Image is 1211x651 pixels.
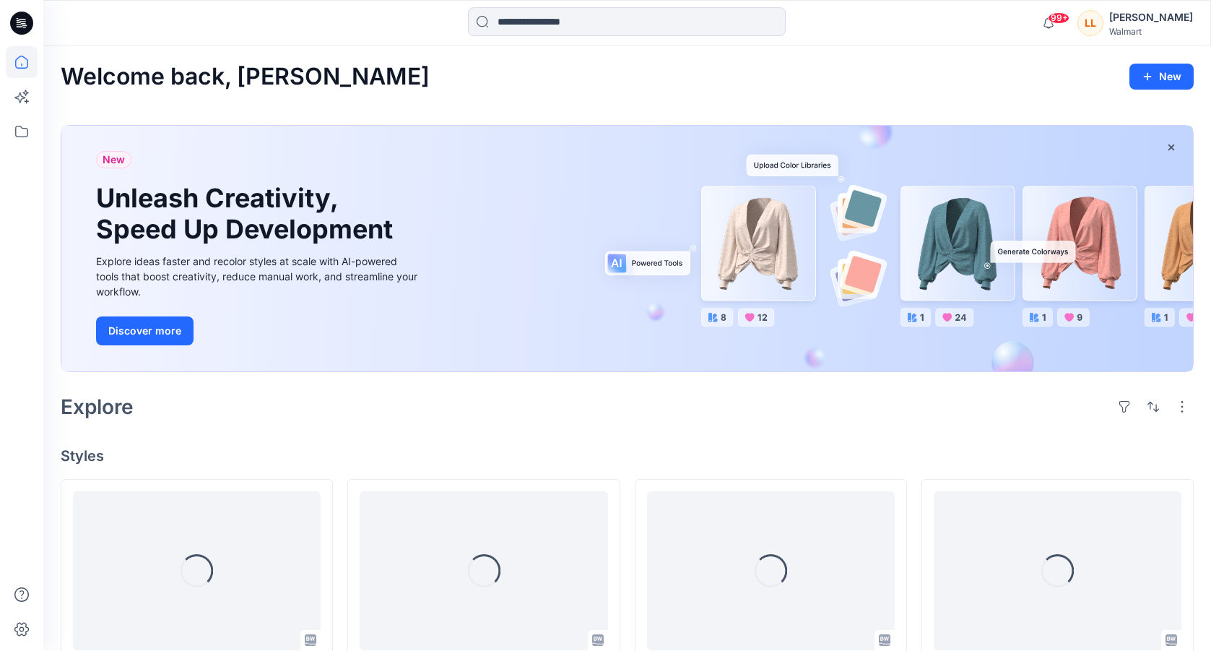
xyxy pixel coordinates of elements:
button: Discover more [96,316,194,345]
span: New [103,151,125,168]
h1: Unleash Creativity, Speed Up Development [96,183,399,245]
a: Discover more [96,316,421,345]
div: [PERSON_NAME] [1109,9,1193,26]
h4: Styles [61,447,1194,465]
h2: Explore [61,395,134,418]
div: LL [1077,10,1103,36]
span: 99+ [1048,12,1069,24]
button: New [1129,64,1194,90]
div: Walmart [1109,26,1193,37]
div: Explore ideas faster and recolor styles at scale with AI-powered tools that boost creativity, red... [96,254,421,299]
h2: Welcome back, [PERSON_NAME] [61,64,430,90]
